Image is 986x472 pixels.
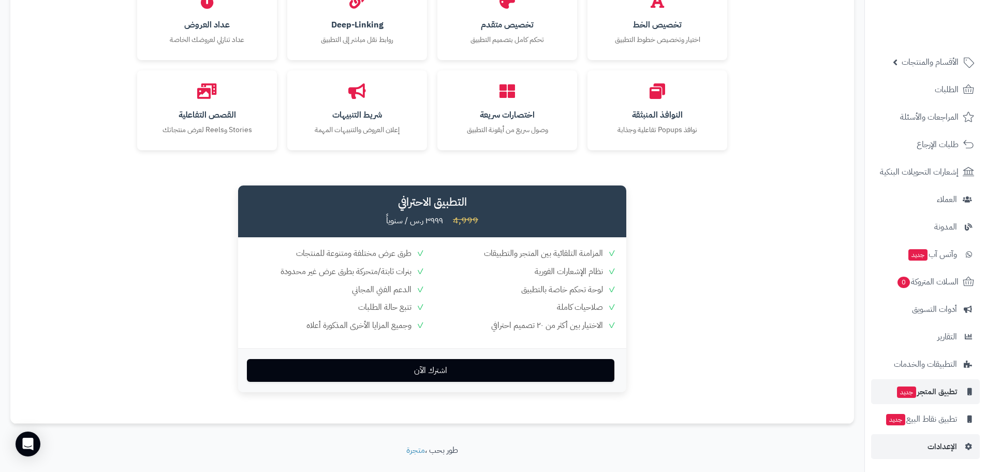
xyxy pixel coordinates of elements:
[148,125,267,135] p: Stories وReels لعرض منتجاتك
[885,412,957,426] span: تطبيق نقاط البيع
[248,266,424,278] li: بنرات ثابتة/متحركة بطرق عرض غير محدودة
[896,384,957,399] span: تطبيق المتجر
[871,77,980,102] a: الطلبات
[248,320,424,332] li: وجميع المزايا الأخرى المذكورة أعلاه
[897,276,910,288] span: 0
[440,248,616,260] li: المزامنة التلقائية بين المتجر والتطبيقات
[871,352,980,377] a: التطبيقات والخدمات
[880,165,959,179] span: إشعارات التحويلات البنكية
[598,35,717,45] p: اختيار وتخصيص خطوط التطبيق
[440,302,616,313] li: صلاحيات كاملة
[894,357,957,371] span: التطبيقات والخدمات
[248,302,424,313] li: تتبع حالة الطلبات
[897,387,916,398] span: جديد
[248,248,424,260] li: طرق عرض مختلفة ومتنوعة للمنتجات
[871,105,980,130] a: المراجعات والأسئلة
[908,249,928,261] span: جديد
[871,379,980,404] a: تطبيق المتجرجديد
[917,137,959,152] span: طلبات الإرجاع
[934,220,957,234] span: المدونة
[928,439,957,454] span: الإعدادات
[440,284,616,296] li: لوحة تحكم خاصة بالتطبيق
[598,21,717,30] h4: تخصيص الخط
[448,111,567,120] h4: اختصارات سريعة
[248,196,616,208] h4: التطبيق الاحترافي
[440,266,616,278] li: نظام الإشعارات الفورية
[935,82,959,97] span: الطلبات
[298,35,417,45] p: روابط نقل مباشر إلى التطبيق
[598,125,717,135] p: نوافذ Popups تفاعلية وجذابة
[16,432,40,456] div: Open Intercom Messenger
[871,434,980,459] a: الإعدادات
[298,111,417,120] h4: شريط التنبيهات
[298,125,417,135] p: إعلان العروض والتنبيهات المهمة
[916,8,976,30] img: logo-2.png
[900,110,959,124] span: المراجعات والأسئلة
[871,324,980,349] a: التقارير
[298,21,417,30] h4: Deep-Linking
[386,214,443,227] span: ٣٩٩٩ ر.س / سنوياً
[148,111,267,120] h4: القصص التفاعلية
[247,359,614,382] a: اشترك الآن
[406,444,425,456] a: متجرة
[440,320,616,332] li: الاختيار بين أكثر من ٢٠ تصميم احترافي
[902,55,959,69] span: الأقسام والمنتجات
[871,297,980,322] a: أدوات التسويق
[248,284,424,296] li: الدعم الفني المجاني
[871,407,980,432] a: تطبيق نقاط البيعجديد
[448,21,567,30] h4: تخصيص متقدم
[448,125,567,135] p: وصول سريع من أيقونة التطبيق
[871,269,980,294] a: السلات المتروكة0
[871,242,980,267] a: وآتس آبجديد
[871,160,980,184] a: إشعارات التحويلات البنكية
[598,111,717,120] h4: النوافذ المنبثقة
[871,132,980,157] a: طلبات الإرجاع
[448,35,567,45] p: تحكم كامل بتصميم التطبيق
[148,35,267,45] p: عداد تنازلي لعروضك الخاصة
[896,275,959,289] span: السلات المتروكة
[871,187,980,212] a: العملاء
[937,330,957,344] span: التقارير
[886,414,905,425] span: جديد
[937,192,957,207] span: العملاء
[871,214,980,239] a: المدونة
[148,21,267,30] h4: عداد العروض
[912,302,957,317] span: أدوات التسويق
[453,213,478,227] span: 4,999
[907,247,957,262] span: وآتس آب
